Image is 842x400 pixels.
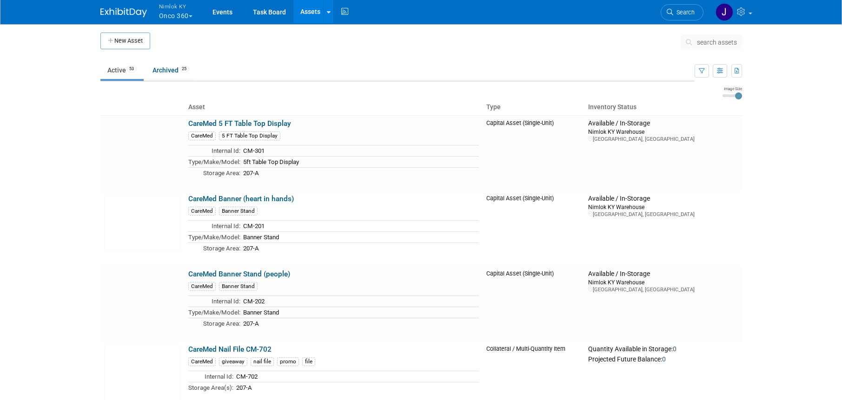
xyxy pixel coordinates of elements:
[203,170,240,177] span: Storage Area:
[588,211,738,218] div: [GEOGRAPHIC_DATA], [GEOGRAPHIC_DATA]
[219,207,258,216] div: Banner Stand
[716,3,733,21] img: Jamie Dunn
[188,231,240,243] td: Type/Make/Model:
[681,35,742,50] button: search assets
[100,33,150,49] button: New Asset
[673,9,695,16] span: Search
[188,131,216,140] div: CareMed
[233,371,479,382] td: CM-702
[588,119,738,128] div: Available / In-Storage
[302,357,315,366] div: file
[483,99,584,115] th: Type
[483,191,584,266] td: Capital Asset (Single-Unit)
[673,345,676,353] span: 0
[188,119,291,128] a: CareMed 5 FT Table Top Display
[203,245,240,252] span: Storage Area:
[251,357,274,366] div: nail file
[240,145,479,157] td: CM-301
[240,221,479,232] td: CM-201
[588,203,738,211] div: Nimlok KY Warehouse
[188,156,240,167] td: Type/Make/Model:
[240,167,479,178] td: 207-A
[588,354,738,364] div: Projected Future Balance:
[100,8,147,17] img: ExhibitDay
[588,345,738,354] div: Quantity Available in Storage:
[188,371,233,382] td: Internal Id:
[188,207,216,216] div: CareMed
[588,286,738,293] div: [GEOGRAPHIC_DATA], [GEOGRAPHIC_DATA]
[219,131,280,140] div: 5 FT Table Top Display
[240,243,479,253] td: 207-A
[188,384,233,391] span: Storage Area(s):
[483,266,584,341] td: Capital Asset (Single-Unit)
[240,296,479,307] td: CM-202
[661,4,703,20] a: Search
[588,136,738,143] div: [GEOGRAPHIC_DATA], [GEOGRAPHIC_DATA]
[126,66,137,72] span: 53
[277,357,299,366] div: promo
[662,355,666,363] span: 0
[240,231,479,243] td: Banner Stand
[588,128,738,136] div: Nimlok KY Warehouse
[188,195,294,203] a: CareMed Banner (heart in hands)
[185,99,483,115] th: Asset
[188,145,240,157] td: Internal Id:
[233,382,479,393] td: 207-A
[219,357,247,366] div: giveaway
[100,61,144,79] a: Active53
[483,115,584,191] td: Capital Asset (Single-Unit)
[219,282,258,291] div: Banner Stand
[588,270,738,278] div: Available / In-Storage
[240,318,479,328] td: 207-A
[159,1,192,11] span: Nimlok KY
[146,61,196,79] a: Archived25
[240,156,479,167] td: 5ft Table Top Display
[188,307,240,318] td: Type/Make/Model:
[203,320,240,327] span: Storage Area:
[240,307,479,318] td: Banner Stand
[588,278,738,286] div: Nimlok KY Warehouse
[188,282,216,291] div: CareMed
[697,39,737,46] span: search assets
[179,66,189,72] span: 25
[588,195,738,203] div: Available / In-Storage
[188,270,290,278] a: CareMed Banner Stand (people)
[188,345,272,354] a: CareMed Nail File CM-702
[723,86,742,92] div: Image Size
[188,221,240,232] td: Internal Id:
[188,357,216,366] div: CareMed
[188,296,240,307] td: Internal Id:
